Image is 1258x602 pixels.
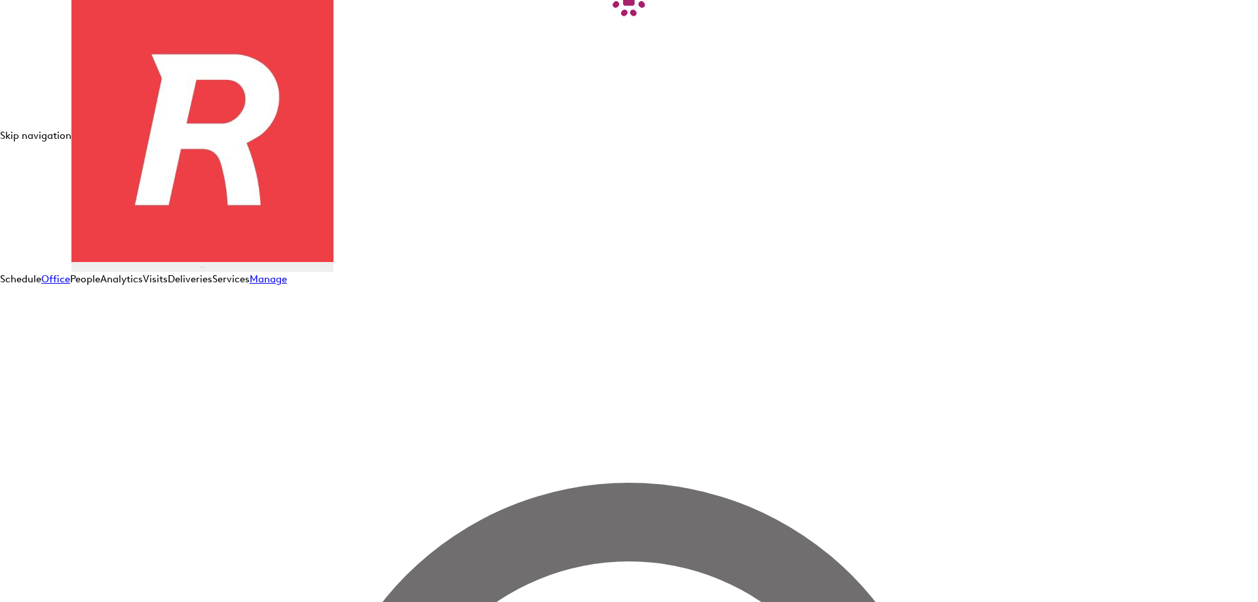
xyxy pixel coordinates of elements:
[41,273,70,285] a: Office
[70,273,100,285] a: People
[250,273,287,285] a: Manage
[100,273,143,285] a: Analytics
[168,273,212,285] a: Deliveries
[212,273,250,285] a: Services
[143,273,168,285] a: Visits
